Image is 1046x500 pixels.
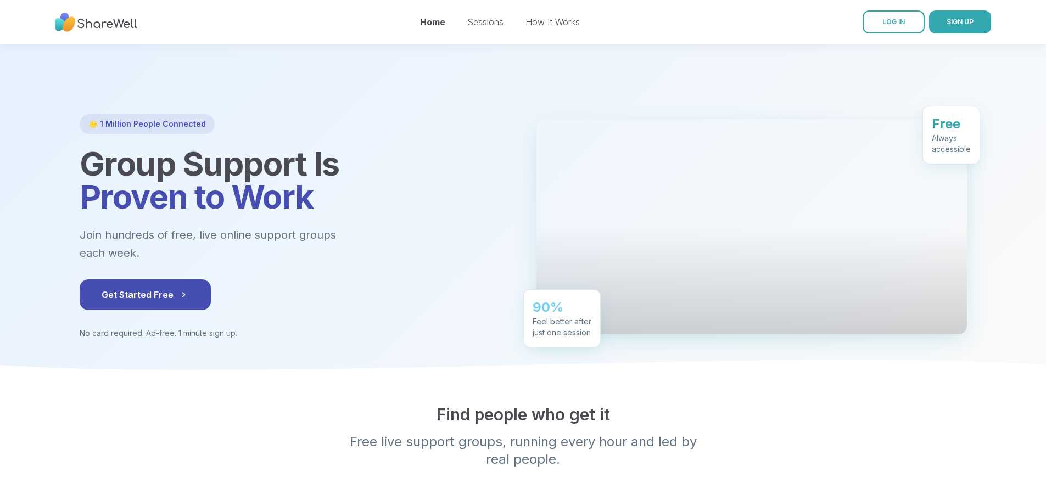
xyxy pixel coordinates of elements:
a: Home [420,16,445,27]
p: No card required. Ad-free. 1 minute sign up. [80,328,510,339]
div: Always accessible [932,133,971,155]
a: How It Works [525,16,580,27]
p: Join hundreds of free, live online support groups each week. [80,226,396,262]
button: Get Started Free [80,279,211,310]
div: Feel better after just one session [533,316,591,338]
h1: Group Support Is [80,147,510,213]
span: SIGN UP [947,18,974,26]
button: SIGN UP [929,10,991,33]
a: Sessions [467,16,504,27]
div: 🌟 1 Million People Connected [80,114,215,134]
div: 90% [533,299,591,316]
span: Proven to Work [80,177,314,216]
h2: Find people who get it [80,405,967,424]
a: LOG IN [863,10,925,33]
span: LOG IN [882,18,905,26]
img: ShareWell Nav Logo [55,7,137,37]
p: Free live support groups, running every hour and led by real people. [312,433,734,468]
div: Free [932,115,971,133]
span: Get Started Free [102,288,189,301]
